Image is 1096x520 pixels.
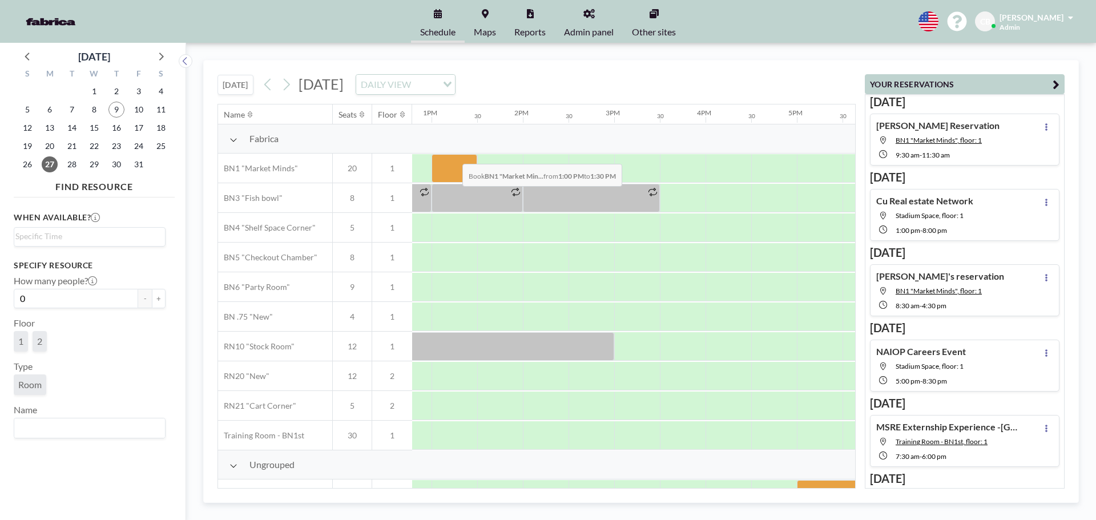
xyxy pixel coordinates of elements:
span: Sunday, October 26, 2025 [19,156,35,172]
span: Fabrica [249,133,279,144]
h3: [DATE] [870,245,1059,260]
span: - [920,452,922,461]
h3: [DATE] [870,321,1059,335]
span: BN6 "Party Room" [218,282,290,292]
span: Monday, October 13, 2025 [42,120,58,136]
div: M [39,67,61,82]
div: Floor [378,110,397,120]
div: 5PM [788,108,803,117]
span: 8 [333,193,372,203]
span: 4 [333,312,372,322]
span: - [920,226,922,235]
span: Sunday, October 5, 2025 [19,102,35,118]
div: 4PM [697,108,711,117]
span: Ungrouped [249,459,295,470]
h3: [DATE] [870,170,1059,184]
h4: NAIOP Careers Event [876,346,966,357]
span: 1 [372,163,412,174]
span: 9 [333,282,372,292]
label: How many people? [14,275,97,287]
span: 1 [372,193,412,203]
img: organization-logo [18,10,83,33]
span: Friday, October 10, 2025 [131,102,147,118]
span: BN4 "Shelf Space Corner" [218,223,316,233]
span: Thursday, October 16, 2025 [108,120,124,136]
span: Tuesday, October 28, 2025 [64,156,80,172]
span: 6:00 PM [922,452,946,461]
h4: [PERSON_NAME] Reservation [876,120,1000,131]
span: Tuesday, October 7, 2025 [64,102,80,118]
div: 30 [657,112,664,120]
button: [DATE] [217,75,253,95]
span: Other sites [632,27,676,37]
div: 30 [748,112,755,120]
span: Schedule [420,27,456,37]
span: DAILY VIEW [358,77,413,92]
span: Monday, October 6, 2025 [42,102,58,118]
div: T [105,67,127,82]
div: S [17,67,39,82]
span: Maps [474,27,496,37]
span: Friday, October 24, 2025 [131,138,147,154]
span: Stadium Space, floor: 1 [896,362,964,370]
span: 5:00 PM [896,377,920,385]
span: Wednesday, October 22, 2025 [86,138,102,154]
div: Search for option [14,418,165,438]
label: Type [14,361,33,372]
span: 12 [333,371,372,381]
input: Search for option [15,230,159,243]
span: Sunday, October 19, 2025 [19,138,35,154]
span: BN1 "Market Minds" [218,163,298,174]
span: Stadium Space, floor: 1 [896,211,964,220]
div: Search for option [356,75,455,94]
span: BN1 "Market Minds", floor: 1 [896,287,982,295]
span: - [920,377,922,385]
span: Friday, October 17, 2025 [131,120,147,136]
div: 1PM [423,108,437,117]
span: 1 [372,282,412,292]
input: Search for option [15,421,159,436]
span: 11:30 AM [922,151,950,159]
span: 8:30 AM [896,301,920,310]
span: 2 [372,401,412,411]
h3: [DATE] [870,95,1059,109]
div: Search for option [14,228,165,245]
b: 1:30 PM [590,172,616,180]
h3: Specify resource [14,260,166,271]
span: 7:30 AM [896,452,920,461]
button: - [138,289,152,308]
div: T [61,67,83,82]
div: W [83,67,106,82]
div: F [127,67,150,82]
h4: [PERSON_NAME]'s reservation [876,271,1004,282]
span: RN20 "New" [218,371,269,381]
span: 5 [333,401,372,411]
span: Book from to [462,164,622,187]
span: Wednesday, October 1, 2025 [86,83,102,99]
span: [DATE] [299,75,344,92]
span: Friday, October 3, 2025 [131,83,147,99]
span: BN3 "Fish bowl" [218,193,283,203]
span: 8 [333,252,372,263]
b: 1:00 PM [558,172,584,180]
span: CB [980,17,990,27]
div: S [150,67,172,82]
span: 8:00 PM [922,226,947,235]
span: Saturday, October 4, 2025 [153,83,169,99]
span: Saturday, October 18, 2025 [153,120,169,136]
span: 12 [333,341,372,352]
span: Training Room - BN1st, floor: 1 [896,437,988,446]
span: Admin panel [564,27,614,37]
div: Name [224,110,245,120]
span: 1 [372,252,412,263]
span: 1 [372,430,412,441]
span: Thursday, October 9, 2025 [108,102,124,118]
h4: Cu Real estate Network [876,195,973,207]
span: Saturday, October 11, 2025 [153,102,169,118]
div: Seats [339,110,357,120]
span: - [920,301,922,310]
span: 1 [372,312,412,322]
h4: MSRE Externship Experience -[GEOGRAPHIC_DATA] [876,421,1019,433]
span: Thursday, October 2, 2025 [108,83,124,99]
span: 9:30 AM [896,151,920,159]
